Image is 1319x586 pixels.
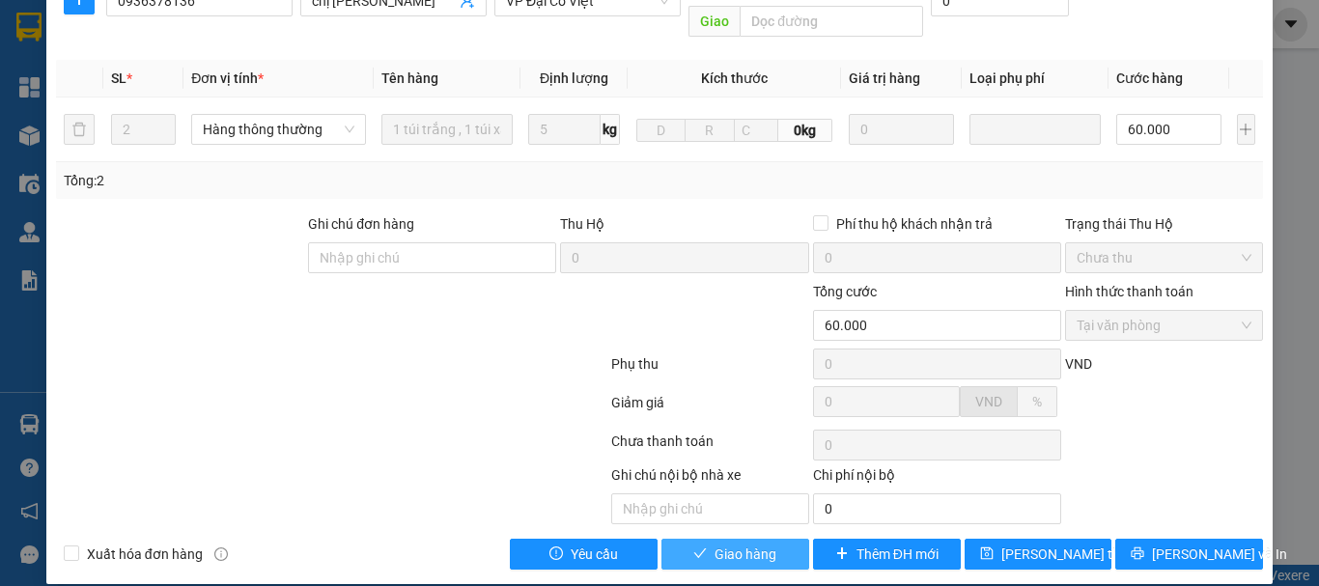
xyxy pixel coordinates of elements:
input: VD: Bàn, Ghế [381,114,513,145]
input: C [734,119,778,142]
span: Đơn vị tính [191,70,264,86]
button: save[PERSON_NAME] thay đổi [965,539,1112,570]
span: Giao [688,6,740,37]
th: Loại phụ phí [962,60,1109,98]
span: info-circle [214,547,228,561]
span: Giá trị hàng [849,70,920,86]
span: Định lượng [540,70,608,86]
span: Thu Hộ [560,216,604,232]
span: SL [111,70,126,86]
span: exclamation-circle [549,546,563,562]
span: Giao hàng [715,544,776,565]
span: Phí thu hộ khách nhận trả [828,213,1000,235]
span: % [1032,394,1042,409]
div: Chưa thanh toán [609,431,811,464]
div: Ghi chú nội bộ nhà xe [611,464,809,493]
span: Chưa thu [1077,243,1251,272]
div: Trạng thái Thu Hộ [1065,213,1263,235]
div: Chi phí nội bộ [813,464,1061,493]
span: Tại văn phòng [1077,311,1251,340]
button: printer[PERSON_NAME] và In [1115,539,1263,570]
span: Thêm ĐH mới [856,544,939,565]
span: 0kg [778,119,833,142]
input: R [685,119,734,142]
span: Tổng cước [813,284,877,299]
span: [PERSON_NAME] thay đổi [1001,544,1156,565]
span: Kích thước [701,70,768,86]
button: checkGiao hàng [661,539,809,570]
span: [PERSON_NAME] và In [1152,544,1287,565]
span: kg [601,114,620,145]
span: check [693,546,707,562]
span: Tên hàng [381,70,438,86]
label: Ghi chú đơn hàng [308,216,414,232]
span: VND [1065,356,1092,372]
span: printer [1131,546,1144,562]
div: Tổng: 2 [64,170,511,191]
button: plusThêm ĐH mới [813,539,961,570]
input: Ghi chú đơn hàng [308,242,556,273]
span: Yêu cầu [571,544,618,565]
span: Hàng thông thường [203,115,354,144]
span: plus [835,546,849,562]
div: Phụ thu [609,353,811,387]
button: delete [64,114,95,145]
span: Cước hàng [1116,70,1183,86]
button: plus [1237,114,1255,145]
span: Xuất hóa đơn hàng [79,544,210,565]
span: save [980,546,994,562]
input: Nhập ghi chú [611,493,809,524]
span: VND [975,394,1002,409]
div: Giảm giá [609,392,811,426]
input: 0 [849,114,954,145]
input: Dọc đường [740,6,923,37]
label: Hình thức thanh toán [1065,284,1193,299]
button: exclamation-circleYêu cầu [510,539,658,570]
input: D [636,119,686,142]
